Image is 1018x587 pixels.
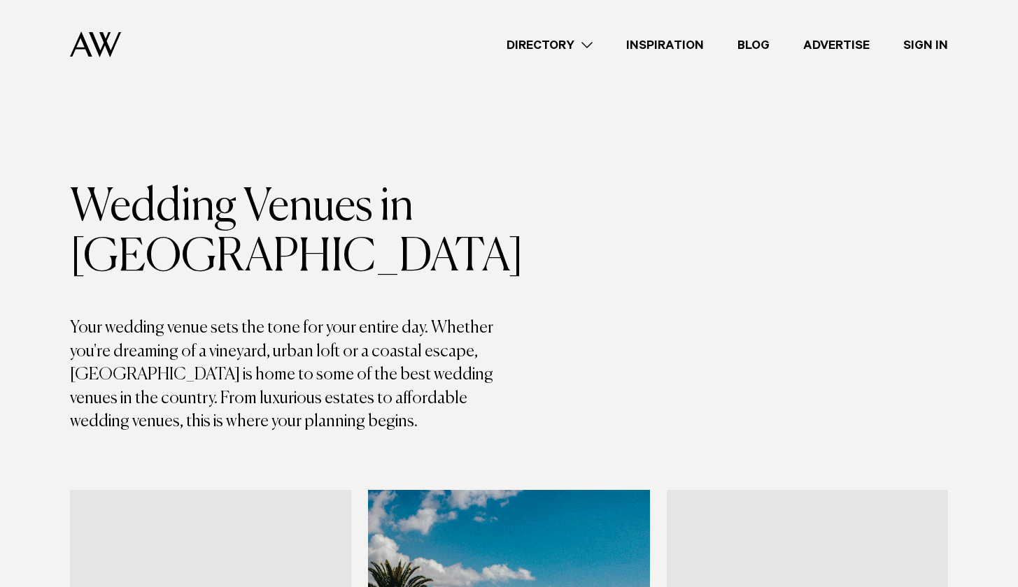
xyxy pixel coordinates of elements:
a: Sign In [886,36,965,55]
a: Advertise [786,36,886,55]
a: Inspiration [609,36,721,55]
a: Blog [721,36,786,55]
a: Directory [490,36,609,55]
img: Auckland Weddings Logo [70,31,121,57]
h1: Wedding Venues in [GEOGRAPHIC_DATA] [70,182,509,283]
p: Your wedding venue sets the tone for your entire day. Whether you're dreaming of a vineyard, urba... [70,317,509,434]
